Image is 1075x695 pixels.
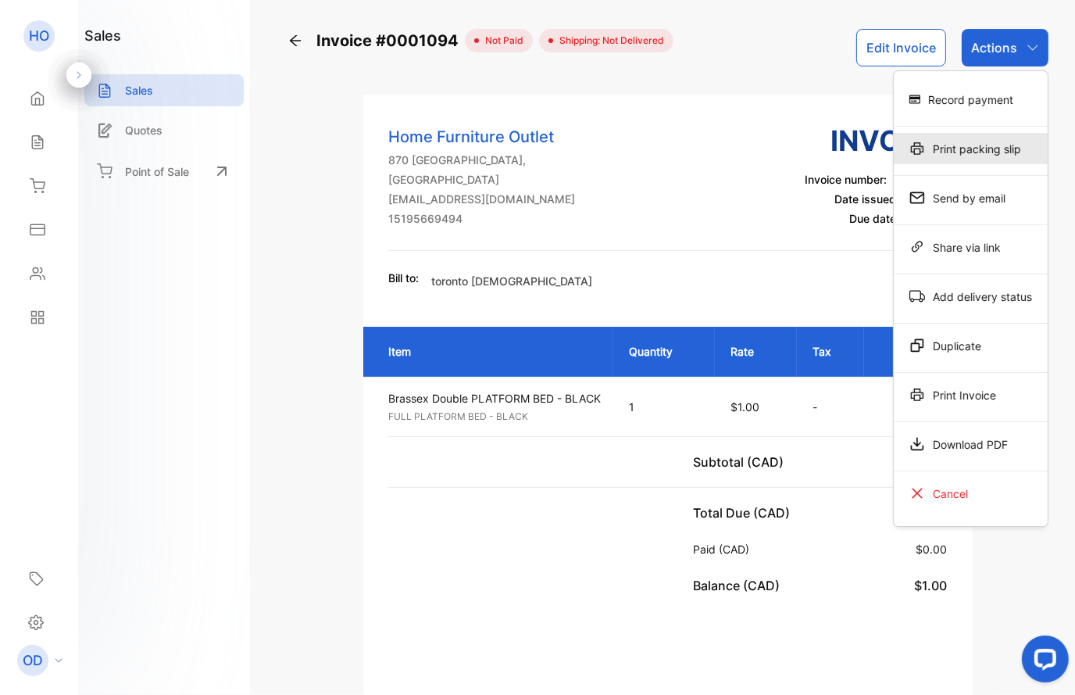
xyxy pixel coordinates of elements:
[629,399,699,415] p: 1
[880,343,947,360] p: Amount
[894,133,1048,164] div: Print packing slip
[805,120,948,162] h3: Invoice
[894,478,1048,509] div: Cancel
[894,428,1048,460] div: Download PDF
[805,173,887,186] span: Invoice number:
[835,192,900,206] span: Date issued:
[812,399,849,415] p: -
[388,410,601,424] p: FULL PLATFORM BED - BLACK
[23,650,43,671] p: OD
[812,343,849,360] p: Tax
[962,29,1048,66] button: Actions
[29,26,49,46] p: HO
[84,74,244,106] a: Sales
[84,25,121,46] h1: sales
[388,270,419,286] p: Bill to:
[850,212,900,225] span: Due date:
[125,122,162,138] p: Quotes
[856,29,946,66] button: Edit Invoice
[894,231,1048,263] div: Share via link
[125,82,153,99] p: Sales
[388,390,601,407] p: Brassex Double PLATFORM BED - BLACK
[693,453,790,471] p: Subtotal (CAD)
[388,171,575,188] p: [GEOGRAPHIC_DATA]
[894,281,1048,312] div: Add delivery status
[916,543,948,556] span: $0.00
[1009,629,1075,695] iframe: LiveChat chat widget
[894,379,1048,410] div: Print Invoice
[479,34,523,48] span: not paid
[693,503,796,522] p: Total Due (CAD)
[553,34,664,48] span: Shipping: Not Delivered
[894,84,1048,115] div: Record payment
[894,330,1048,361] div: Duplicate
[629,343,699,360] p: Quantity
[84,154,244,188] a: Point of Sale
[693,576,786,595] p: Balance (CAD)
[693,541,755,557] p: Paid (CAD)
[388,152,575,168] p: 870 [GEOGRAPHIC_DATA],
[431,273,592,289] p: toronto [DEMOGRAPHIC_DATA]
[84,114,244,146] a: Quotes
[971,38,1017,57] p: Actions
[894,182,1048,213] div: Send by email
[388,343,598,360] p: Item
[125,163,189,180] p: Point of Sale
[730,400,759,414] span: $1.00
[730,343,780,360] p: Rate
[388,125,575,149] p: Home Furniture Outlet
[388,210,575,227] p: 15195669494
[388,191,575,207] p: [EMAIL_ADDRESS][DOMAIN_NAME]
[316,29,465,52] span: Invoice #0001094
[915,578,948,593] span: $1.00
